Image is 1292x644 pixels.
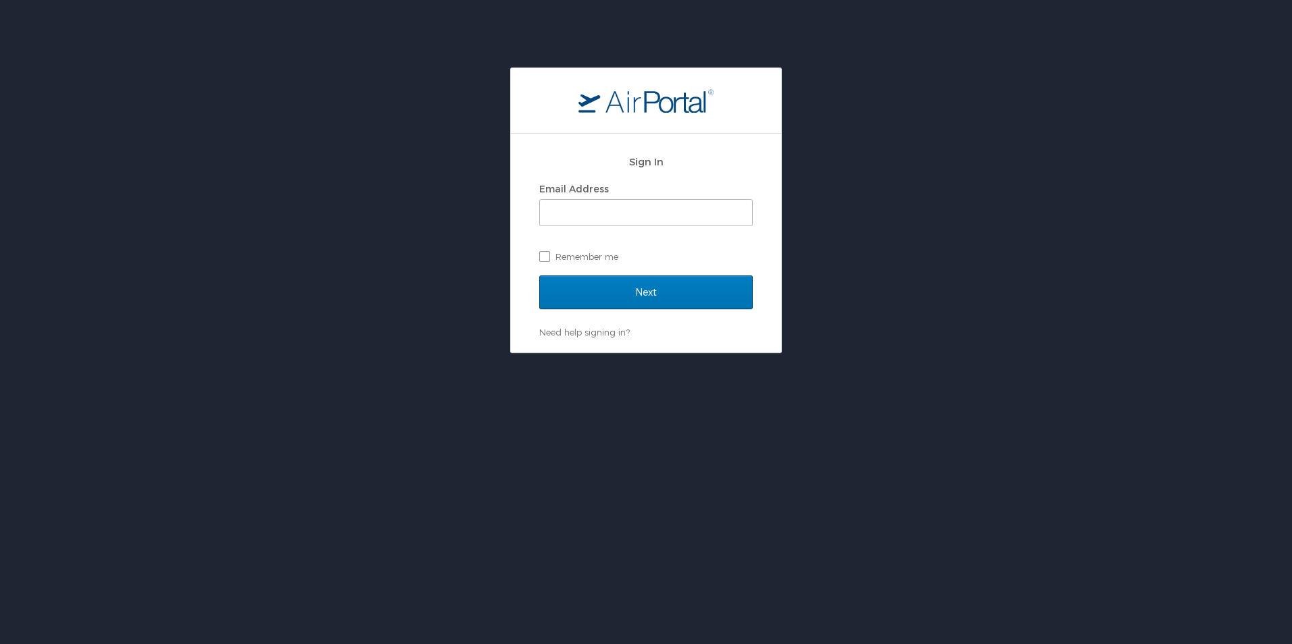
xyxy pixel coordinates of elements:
a: Need help signing in? [539,327,630,338]
label: Remember me [539,246,753,267]
label: Email Address [539,183,609,194]
input: Next [539,275,753,309]
h2: Sign In [539,154,753,169]
img: logo [578,88,714,113]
